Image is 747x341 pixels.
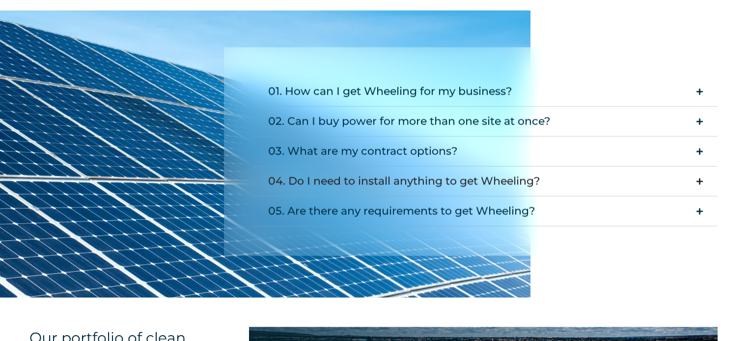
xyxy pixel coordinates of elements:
summary: 01. How can I get Wheeling for my business? [253,77,718,106]
summary: 03. What are my contract options? [253,136,718,166]
div: 03. What are my contract options? [268,141,458,161]
div: Accordion. Open links with Enter or Space, close with Escape, and navigate with Arrow Keys [253,77,718,226]
summary: 04. Do I need to install anything to get Wheeling? [253,166,718,196]
div: 01. How can I get Wheeling for my business? [268,81,512,101]
summary: 05. Are there any requirements to get Wheeling? [253,196,718,226]
div: 04. Do I need to install anything to get Wheeling? [268,171,540,191]
div: 02. Can I buy power for more than one site at once? [268,111,551,131]
div: 05. Are there any requirements to get Wheeling? [268,201,535,221]
summary: 02. Can I buy power for more than one site at once? [253,106,718,136]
